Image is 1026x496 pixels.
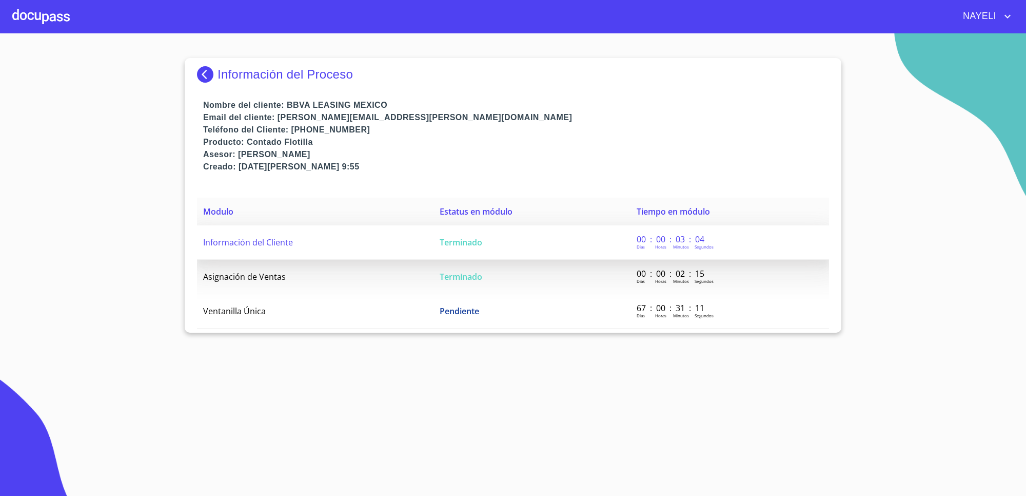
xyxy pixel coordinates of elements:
[197,66,829,83] div: Información del Proceso
[637,278,645,284] p: Dias
[637,234,706,245] p: 00 : 00 : 03 : 04
[203,206,233,217] span: Modulo
[203,148,829,161] p: Asesor: [PERSON_NAME]
[218,67,353,82] p: Información del Proceso
[637,244,645,250] p: Dias
[203,124,829,136] p: Teléfono del Cliente: [PHONE_NUMBER]
[673,278,689,284] p: Minutos
[203,136,829,148] p: Producto: Contado Flotilla
[673,244,689,250] p: Minutos
[695,278,714,284] p: Segundos
[197,66,218,83] img: Docupass spot blue
[637,302,706,314] p: 67 : 00 : 31 : 11
[440,306,479,317] span: Pendiente
[655,278,666,284] p: Horas
[203,99,829,111] p: Nombre del cliente: BBVA LEASING MEXICO
[655,244,666,250] p: Horas
[695,244,714,250] p: Segundos
[440,206,512,217] span: Estatus en módulo
[203,161,829,173] p: Creado: [DATE][PERSON_NAME] 9:55
[955,8,1001,25] span: NAYELI
[637,206,710,217] span: Tiempo en módulo
[203,306,266,317] span: Ventanilla Única
[203,111,829,124] p: Email del cliente: [PERSON_NAME][EMAIL_ADDRESS][PERSON_NAME][DOMAIN_NAME]
[440,271,482,282] span: Terminado
[695,313,714,318] p: Segundos
[655,313,666,318] p: Horas
[203,237,293,248] span: Información del Cliente
[203,271,286,282] span: Asignación de Ventas
[637,268,706,279] p: 00 : 00 : 02 : 15
[955,8,1014,25] button: account of current user
[440,237,482,248] span: Terminado
[637,313,645,318] p: Dias
[673,313,689,318] p: Minutos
